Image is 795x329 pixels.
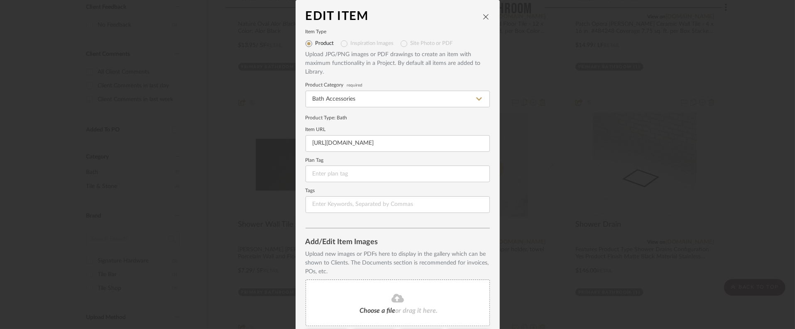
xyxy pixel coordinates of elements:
div: Upload new images or PDFs here to display in the gallery which can be shown to Clients. The Docum... [306,250,490,276]
button: close [482,13,490,20]
label: Tags [306,189,490,193]
div: Product Type [306,114,490,121]
span: Choose a file [360,307,396,314]
label: Item URL [306,128,490,132]
mat-radio-group: Select item type [306,37,490,50]
div: Edit Item [306,10,482,23]
label: Product Category [306,83,490,87]
span: or drag it here. [396,307,438,314]
label: Plan Tag [306,158,490,163]
input: Enter Keywords, Separated by Commas [306,196,490,213]
input: Enter plan tag [306,166,490,182]
input: Type a category to search and select [306,91,490,107]
span: : Bath [335,115,347,120]
div: Add/Edit Item Images [306,238,490,247]
input: Enter URL [306,135,490,152]
span: required [347,84,363,87]
div: Upload JPG/PNG images or PDF drawings to create an item with maximum functionality in a Project. ... [306,50,490,77]
label: Item Type [306,30,490,34]
label: Product [316,40,334,47]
